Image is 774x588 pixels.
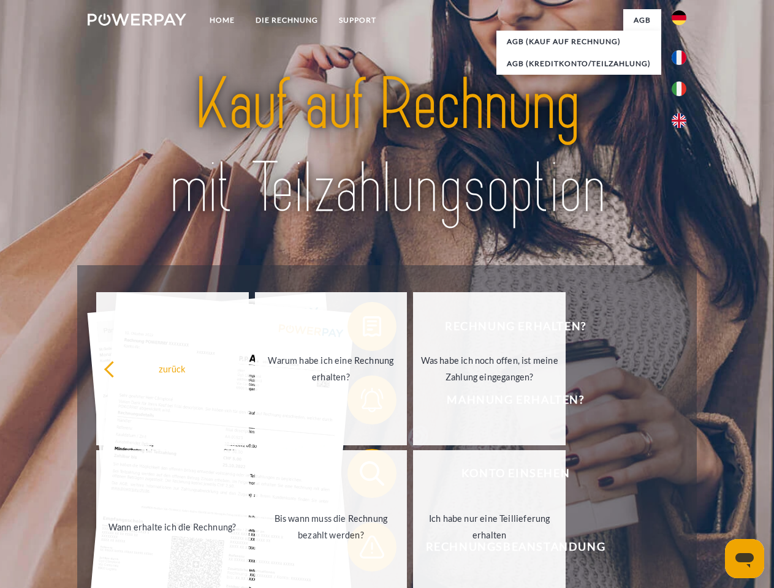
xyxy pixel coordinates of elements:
[420,510,558,543] div: Ich habe nur eine Teillieferung erhalten
[413,292,566,445] a: Was habe ich noch offen, ist meine Zahlung eingegangen?
[104,360,241,377] div: zurück
[672,10,686,25] img: de
[672,81,686,96] img: it
[496,31,661,53] a: AGB (Kauf auf Rechnung)
[496,53,661,75] a: AGB (Kreditkonto/Teilzahlung)
[199,9,245,31] a: Home
[117,59,657,235] img: title-powerpay_de.svg
[623,9,661,31] a: agb
[104,518,241,535] div: Wann erhalte ich die Rechnung?
[328,9,387,31] a: SUPPORT
[672,113,686,128] img: en
[672,50,686,65] img: fr
[262,510,400,543] div: Bis wann muss die Rechnung bezahlt werden?
[88,13,186,26] img: logo-powerpay-white.svg
[262,352,400,385] div: Warum habe ich eine Rechnung erhalten?
[420,352,558,385] div: Was habe ich noch offen, ist meine Zahlung eingegangen?
[245,9,328,31] a: DIE RECHNUNG
[725,539,764,578] iframe: Schaltfläche zum Öffnen des Messaging-Fensters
